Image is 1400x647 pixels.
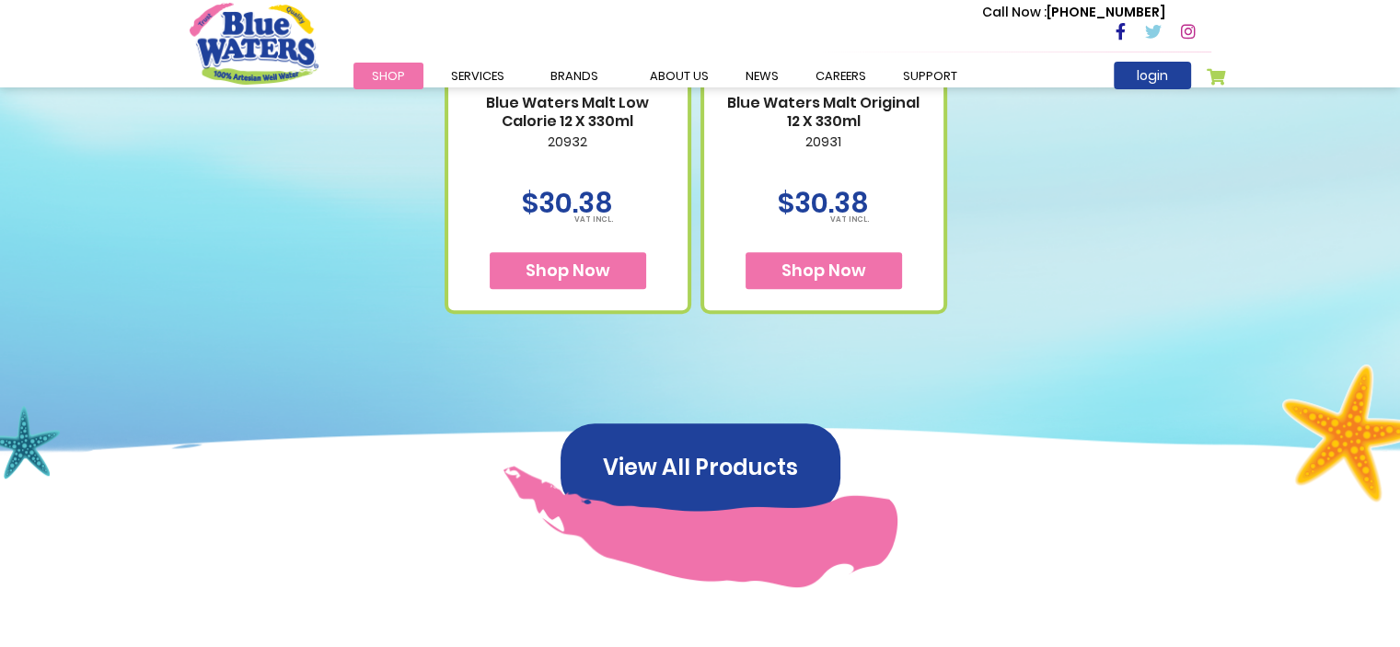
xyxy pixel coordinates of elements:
[982,3,1047,21] span: Call Now :
[490,252,646,289] button: Shop Now
[526,259,610,282] span: Shop Now
[372,67,405,85] span: Shop
[631,63,727,89] a: about us
[746,252,902,289] button: Shop Now
[723,94,925,129] a: Blue Waters Malt Original 12 X 330ml
[781,259,866,282] span: Shop Now
[778,183,869,223] span: $30.38
[451,67,504,85] span: Services
[522,183,613,223] span: $30.38
[797,63,885,89] a: careers
[723,134,925,173] p: 20931
[550,67,598,85] span: Brands
[561,423,840,512] button: View All Products
[190,3,318,84] a: store logo
[561,456,840,477] a: View All Products
[467,134,669,173] p: 20932
[885,63,976,89] a: support
[467,94,669,129] a: Blue Waters Malt Low Calorie 12 X 330ml
[727,63,797,89] a: News
[1114,62,1191,89] a: login
[982,3,1165,22] p: [PHONE_NUMBER]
